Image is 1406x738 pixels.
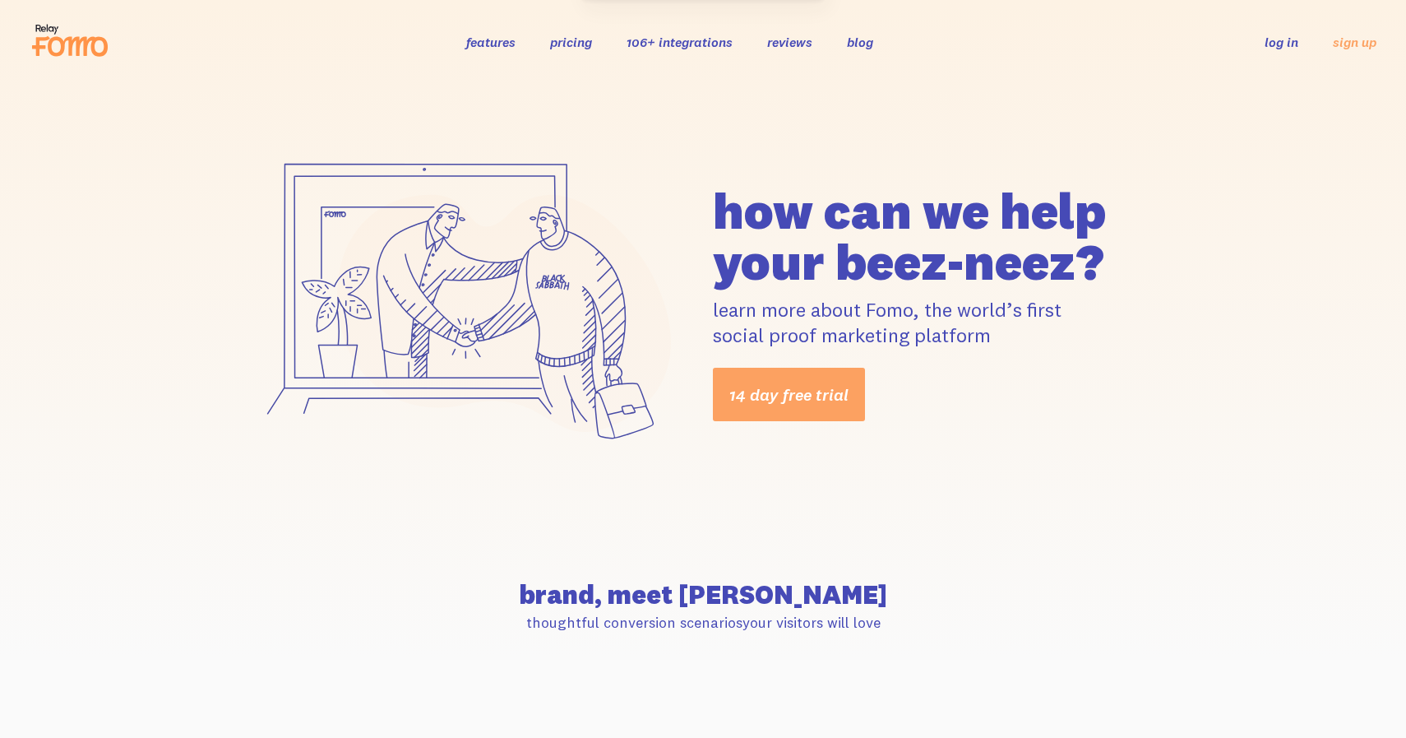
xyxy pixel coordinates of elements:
[713,368,865,421] a: 14 day free trial
[244,613,1162,632] p: thoughtful conversion scenarios your visitors will love
[627,34,733,50] a: 106+ integrations
[767,34,812,50] a: reviews
[847,34,873,50] a: blog
[713,297,1162,348] p: learn more about Fomo, the world’s first social proof marketing platform
[244,582,1162,608] h2: brand, meet [PERSON_NAME]
[466,34,516,50] a: features
[1333,34,1376,51] a: sign up
[713,185,1162,287] h1: how can we help your beez-neez?
[550,34,592,50] a: pricing
[1265,34,1298,50] a: log in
